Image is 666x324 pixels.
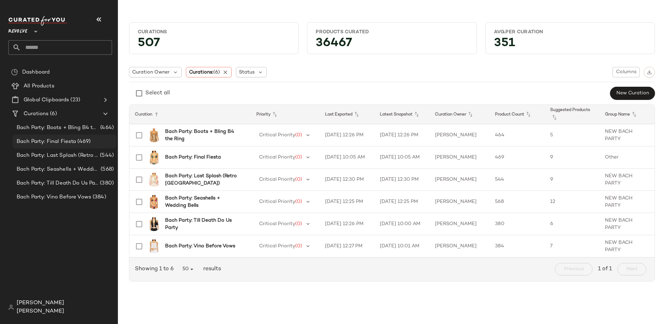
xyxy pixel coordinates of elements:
[76,138,91,146] span: (469)
[259,177,295,182] span: Critical Priority
[647,70,652,75] img: svg%3e
[182,266,195,272] span: 50
[165,154,221,161] b: Bach Party: Final Fiesta
[319,124,375,146] td: [DATE] 12:26 PM
[545,105,600,124] th: Suggested Products
[259,133,295,138] span: Critical Priority
[17,124,99,132] span: Bach Party: Boots + Bling B4 the Ring
[147,128,161,142] img: ROFR-WS337_V1.jpg
[295,244,302,249] span: (0)
[145,89,170,97] div: Select all
[99,165,114,173] span: (568)
[616,91,649,96] span: New Curation
[319,146,375,169] td: [DATE] 10:05 AM
[374,235,429,257] td: [DATE] 10:01 AM
[8,16,67,26] img: cfy_white_logo.C9jOOHJF.svg
[545,169,600,191] td: 9
[17,165,99,173] span: Bach Party: Seashells + Wedding Bells
[11,69,18,76] img: svg%3e
[545,191,600,213] td: 12
[165,172,242,187] b: Bach Party: Last Splash (Retro [GEOGRAPHIC_DATA])
[374,124,429,146] td: [DATE] 12:26 PM
[138,29,290,35] div: Curations
[319,169,375,191] td: [DATE] 12:30 PM
[135,265,177,273] span: Showing 1 to 6
[99,179,114,187] span: (380)
[295,155,302,160] span: (0)
[147,151,161,164] img: YLLR-WX5_V1.jpg
[598,265,612,273] span: 1 of 1
[616,69,637,75] span: Columns
[488,38,652,51] div: 351
[132,38,296,51] div: 507
[610,87,655,100] button: New Curation
[132,69,170,76] span: Curation Owner
[295,199,302,204] span: (0)
[429,191,489,213] td: [PERSON_NAME]
[599,146,655,169] td: Other
[429,235,489,257] td: [PERSON_NAME]
[295,221,302,227] span: (0)
[177,263,200,275] button: 50
[374,213,429,235] td: [DATE] 10:00 AM
[613,67,640,77] button: Columns
[17,138,76,146] span: Bach Party: Final Fiesta
[429,124,489,146] td: [PERSON_NAME]
[49,110,57,118] span: (6)
[99,152,114,160] span: (544)
[295,133,302,138] span: (0)
[165,217,242,231] b: Bach Party: Till Death Do Us Party
[147,239,161,253] img: SDYS-WS188_V1.jpg
[69,96,80,104] span: (23)
[147,217,161,231] img: SPDW-WS2146_V1.jpg
[489,124,545,146] td: 464
[147,173,161,187] img: BENE-WS156_V1.jpg
[200,265,221,273] span: results
[147,195,161,209] img: YLLR-WX15_V1.jpg
[599,105,655,124] th: Group Name
[24,96,69,104] span: Global Clipboards
[489,191,545,213] td: 568
[259,221,295,227] span: Critical Priority
[259,155,295,160] span: Critical Priority
[599,124,655,146] td: NEW BACH PARTY
[429,213,489,235] td: [PERSON_NAME]
[599,191,655,213] td: NEW BACH PARTY
[99,124,114,132] span: (464)
[259,199,295,204] span: Critical Priority
[319,235,375,257] td: [DATE] 12:27 PM
[316,29,468,35] div: Products Curated
[295,177,302,182] span: (0)
[239,69,255,76] span: Status
[17,193,91,201] span: Bach Party: Vino Before Vows
[24,110,49,118] span: Curations
[545,146,600,169] td: 9
[8,305,14,310] img: svg%3e
[24,82,54,90] span: All Products
[319,105,375,124] th: Last Exported
[599,213,655,235] td: NEW BACH PARTY
[374,169,429,191] td: [DATE] 12:30 PM
[489,105,545,124] th: Product Count
[374,191,429,213] td: [DATE] 12:25 PM
[494,29,646,35] div: Avg.per Curation
[91,193,106,201] span: (384)
[489,146,545,169] td: 469
[429,105,489,124] th: Curation Owner
[599,169,655,191] td: NEW BACH PARTY
[259,244,295,249] span: Critical Priority
[599,235,655,257] td: NEW BACH PARTY
[213,70,220,75] span: (6)
[165,242,235,250] b: Bach Party: Vino Before Vows
[374,105,429,124] th: Latest Snapshot
[319,213,375,235] td: [DATE] 12:26 PM
[165,195,242,209] b: Bach Party: Seashells + Wedding Bells
[429,146,489,169] td: [PERSON_NAME]
[8,24,27,36] span: Revolve
[374,146,429,169] td: [DATE] 10:05 AM
[545,124,600,146] td: 5
[489,235,545,257] td: 384
[17,152,99,160] span: Bach Party: Last Splash (Retro [GEOGRAPHIC_DATA])
[189,69,220,76] span: Curations:
[489,213,545,235] td: 380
